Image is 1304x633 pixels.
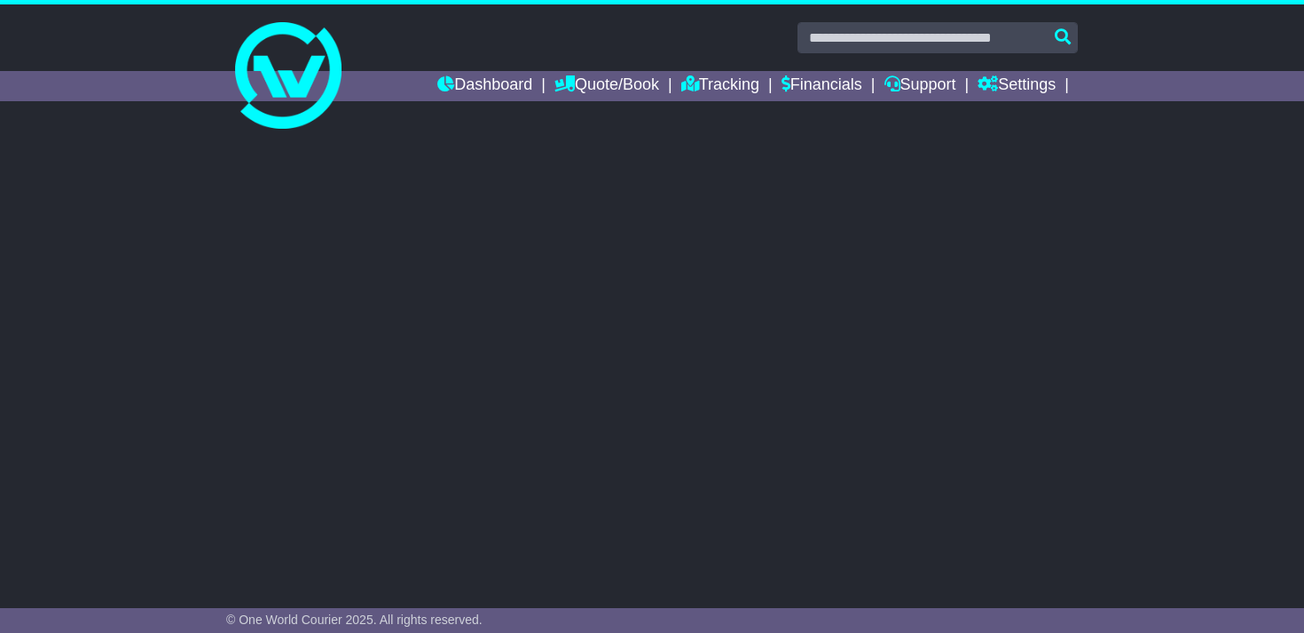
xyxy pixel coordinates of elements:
[226,613,483,627] span: © One World Courier 2025. All rights reserved.
[782,71,862,101] a: Financials
[437,71,532,101] a: Dashboard
[554,71,659,101] a: Quote/Book
[884,71,956,101] a: Support
[978,71,1056,101] a: Settings
[681,71,759,101] a: Tracking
